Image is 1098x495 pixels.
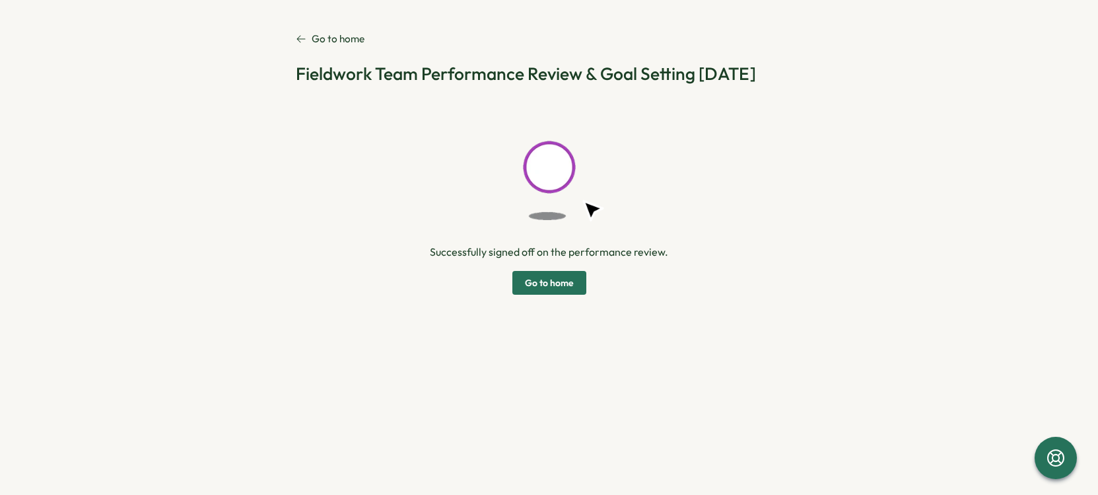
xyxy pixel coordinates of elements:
p: Go to home [312,32,364,46]
h2: Fieldwork Team Performance Review & Goal Setting [DATE] [296,62,803,85]
p: Successfully signed off on the performance review. [430,244,668,260]
a: Go to home [296,32,364,46]
img: Success [483,101,615,233]
button: Go to home [512,271,586,295]
span: Go to home [525,272,574,294]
